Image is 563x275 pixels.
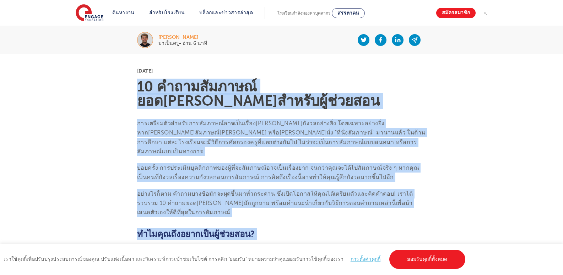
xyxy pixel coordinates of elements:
font: เราใช้คุกกี้เพื่อปรับปรุงประสบการณ์ของคุณ ปรับแต่งเนื้อหา และวิเคราะห์การเข้าชมเว็บไซต์ การคลิก "... [4,257,343,262]
font: สมัครสมาชิก [442,10,470,16]
font: อย่างไรก็ตาม คำถามบางข้อมักจะผุดขึ้นมาทั่วกระดาน ซึ่งเปิดโอกาสให้คุณได้เตรียมตัวและคิดคำตอบ! เราไ... [137,191,413,216]
font: บ่อยครั้ง การประเมินบุคลิกภาพของผู้ที่จะสัมภาษณ์อาจเป็นเรื่องยาก จนกว่าคุณจะได้ไปสัมภาษณ์จริง ๆ ห... [137,165,419,180]
font: มาเป็นครู• อ่าน 6 นาที [158,41,207,46]
font: 10 คำถามสัมภาษณ์ยอด[PERSON_NAME]สำหรับผู้ช่วยสอน [137,79,380,109]
font: ทำไมคุณถึงอยากเป็นผู้ช่วยสอน? [137,229,255,239]
font: โรงเรียนกำลังมองหาบุคลากร [277,11,330,16]
a: สำหรับโรงเรียน [149,10,185,15]
a: ยอมรับคุกกี้ทั้งหมด [389,250,465,269]
a: การตั้งค่าคุกกี้ [351,257,381,262]
img: การมีส่วนร่วมทางการศึกษา [76,4,103,22]
font: ยอมรับคุกกี้ทั้งหมด [407,257,447,262]
a: สมัครสมาชิก [436,8,476,18]
font: [DATE] [137,68,153,74]
a: บล็อกและข่าวสารล่าสุด [199,10,253,15]
font: สรรหาคน [337,10,359,16]
a: สรรหาคน [332,8,365,18]
a: ค้นหางาน [112,10,135,15]
font: [PERSON_NAME] [158,35,198,40]
font: การเตรียมตัวสำหรับการสัมภาษณ์อาจเป็นเรื่อง[PERSON_NAME]กังวลอย่างยิ่ง โดยเฉพาะอย่างยิ่งหาก[PERSON... [137,120,425,155]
